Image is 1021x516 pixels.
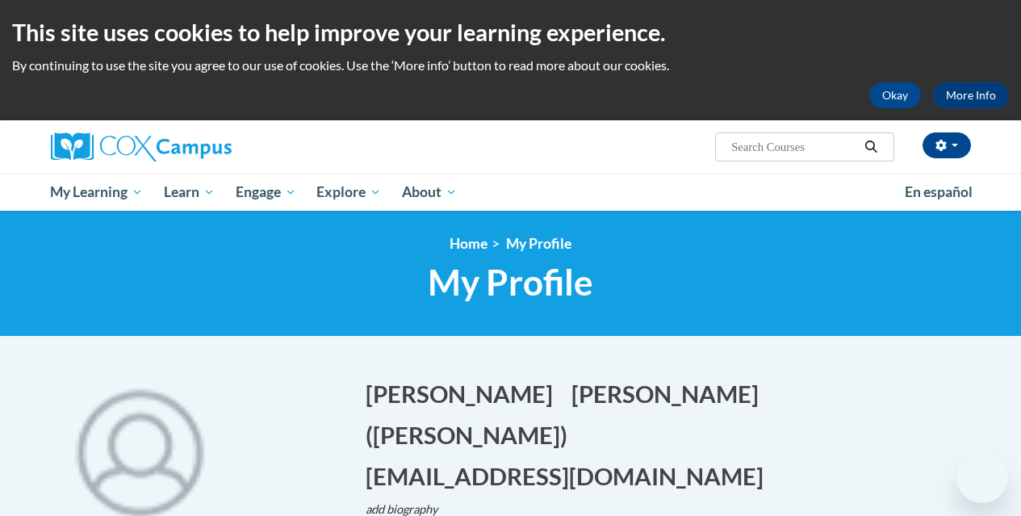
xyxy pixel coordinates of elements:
[40,174,154,211] a: My Learning
[316,182,381,202] span: Explore
[571,377,769,410] button: Edit last name
[12,16,1009,48] h2: This site uses cookies to help improve your learning experience.
[366,459,774,493] button: Edit email address
[225,174,307,211] a: Engage
[391,174,467,211] a: About
[366,418,578,451] button: Edit screen name
[402,182,457,202] span: About
[164,182,215,202] span: Learn
[923,132,971,158] button: Account Settings
[859,137,883,157] button: Search
[366,377,563,410] button: Edit first name
[236,182,296,202] span: Engage
[450,235,487,252] a: Home
[39,174,983,211] div: Main menu
[506,235,571,252] span: My Profile
[905,183,973,200] span: En español
[894,175,983,209] a: En español
[51,132,232,162] img: Cox Campus
[428,261,593,304] span: My Profile
[366,502,438,516] i: add biography
[869,82,921,108] button: Okay
[12,57,1009,74] p: By continuing to use the site you agree to our use of cookies. Use the ‘More info’ button to read...
[306,174,391,211] a: Explore
[956,451,1008,503] iframe: Button to launch messaging window
[50,182,143,202] span: My Learning
[730,137,859,157] input: Search Courses
[153,174,225,211] a: Learn
[933,82,1009,108] a: More Info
